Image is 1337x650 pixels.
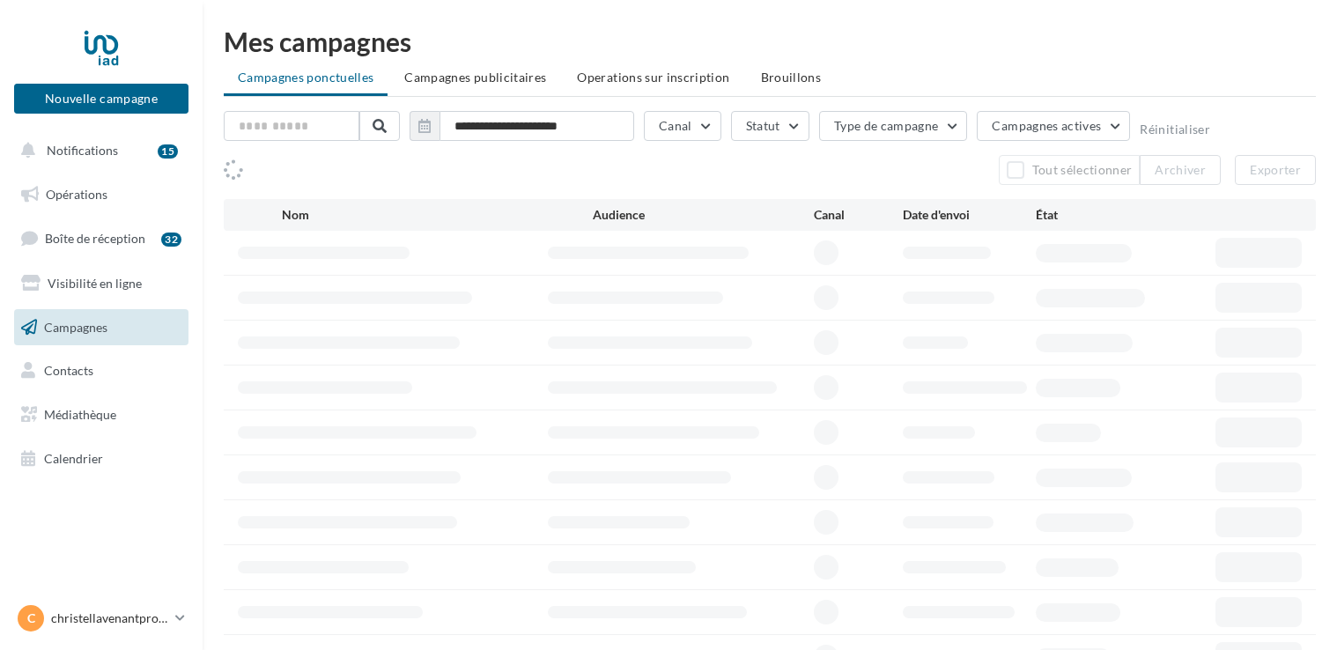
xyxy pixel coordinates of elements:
span: Médiathèque [44,407,116,422]
button: Type de campagne [819,111,968,141]
a: Médiathèque [11,396,192,433]
div: Nom [282,206,592,224]
div: État [1036,206,1169,224]
a: Opérations [11,176,192,213]
button: Archiver [1140,155,1221,185]
a: Calendrier [11,440,192,477]
button: Canal [644,111,721,141]
span: Campagnes [44,319,107,334]
a: Contacts [11,352,192,389]
span: Campagnes publicitaires [404,70,546,85]
a: Boîte de réception32 [11,219,192,257]
div: Audience [593,206,815,224]
span: Visibilité en ligne [48,276,142,291]
span: Notifications [47,143,118,158]
button: Nouvelle campagne [14,84,188,114]
button: Exporter [1235,155,1316,185]
div: 32 [161,233,181,247]
button: Notifications 15 [11,132,185,169]
span: Operations sur inscription [577,70,729,85]
div: 15 [158,144,178,159]
a: Visibilité en ligne [11,265,192,302]
button: Tout sélectionner [999,155,1140,185]
span: Campagnes actives [992,118,1101,133]
span: Opérations [46,187,107,202]
button: Campagnes actives [977,111,1130,141]
button: Statut [731,111,809,141]
span: Calendrier [44,451,103,466]
a: c christellavenantproimmo [14,602,188,635]
span: c [27,609,35,627]
button: Réinitialiser [1140,122,1210,137]
span: Contacts [44,363,93,378]
p: christellavenantproimmo [51,609,168,627]
div: Canal [814,206,903,224]
span: Brouillons [761,70,822,85]
div: Date d'envoi [903,206,1036,224]
span: Boîte de réception [45,231,145,246]
a: Campagnes [11,309,192,346]
div: Mes campagnes [224,28,1316,55]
